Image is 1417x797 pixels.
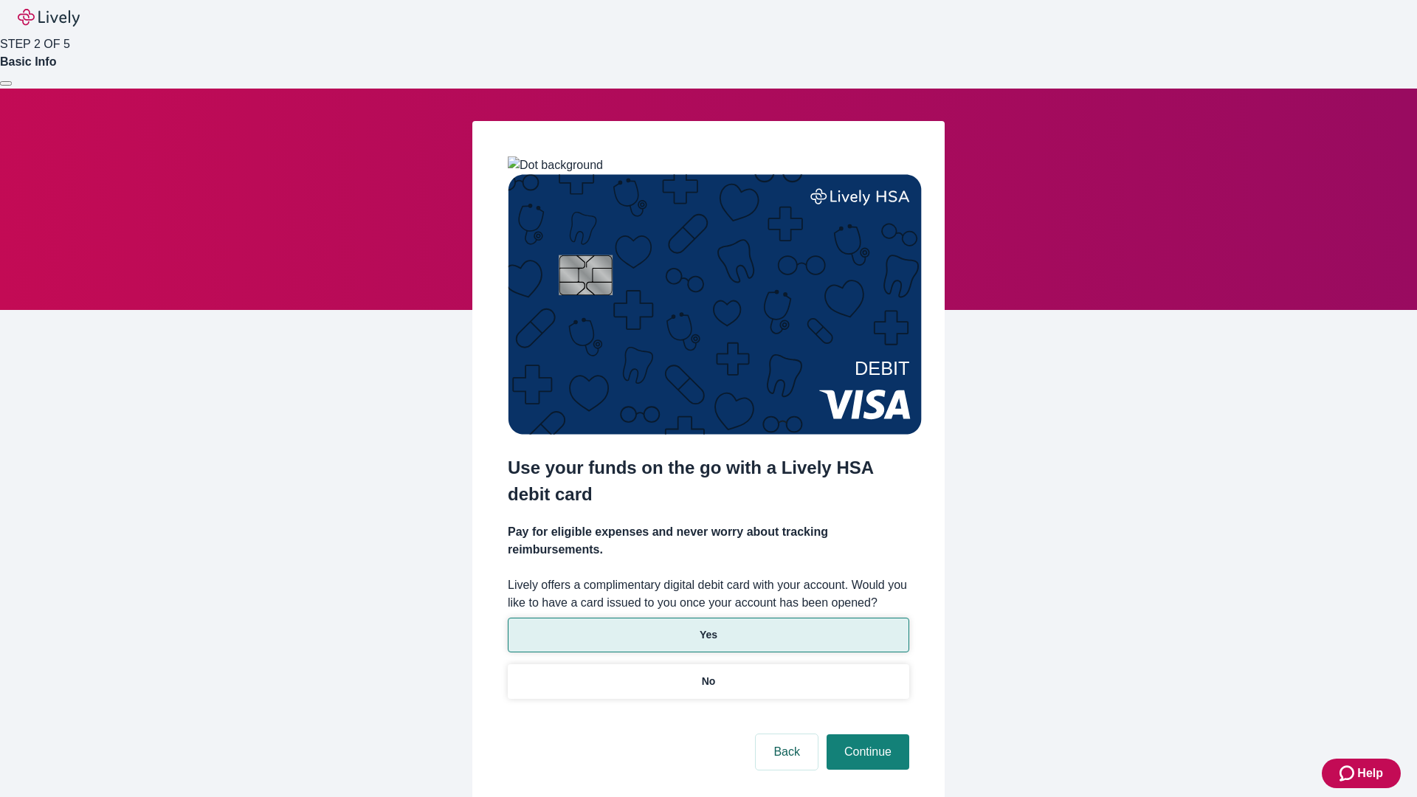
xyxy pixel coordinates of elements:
[700,627,717,643] p: Yes
[827,734,909,770] button: Continue
[18,9,80,27] img: Lively
[1322,759,1401,788] button: Zendesk support iconHelp
[508,174,922,435] img: Debit card
[508,523,909,559] h4: Pay for eligible expenses and never worry about tracking reimbursements.
[756,734,818,770] button: Back
[702,674,716,689] p: No
[508,455,909,508] h2: Use your funds on the go with a Lively HSA debit card
[508,618,909,652] button: Yes
[1340,765,1357,782] svg: Zendesk support icon
[1357,765,1383,782] span: Help
[508,576,909,612] label: Lively offers a complimentary digital debit card with your account. Would you like to have a card...
[508,156,603,174] img: Dot background
[508,664,909,699] button: No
